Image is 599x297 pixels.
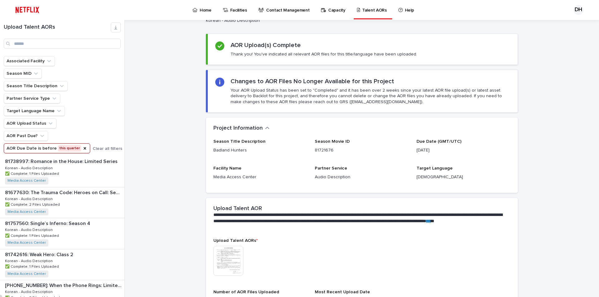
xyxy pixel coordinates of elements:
[4,106,65,116] button: Target Language Name
[231,51,417,57] p: Thank you! You've indicated all relevant AOR files for this title/language have been uploaded.
[7,272,46,276] a: Media Access Center
[5,281,123,289] p: [PHONE_NUMBER]: When the Phone Rings: Limited Series
[90,144,122,153] button: Clear all filters
[213,238,258,243] span: Upload Talent AORs
[315,147,409,154] p: 81721676
[5,165,54,170] p: Korean - Audio Description
[5,157,119,165] p: 81738997: Romance in the House: Limited Series
[4,24,111,31] h1: Upload Talent AORs
[5,289,54,294] p: Korean - Audio Description
[213,125,263,132] h2: Project Information
[5,251,75,258] p: 81742616: Weak Hero: Class 2
[416,139,461,144] span: Due Date (GMT/UTC)
[231,88,510,105] p: Your AOR Upload Status has been set to "Completed" and it has been over 2 weeks since your latest...
[5,201,61,207] p: ✅ Complete: 2 Files Uploaded
[5,232,60,238] p: ✅ Complete: 1 Files Uploaded
[416,166,453,170] span: Target Language
[93,146,122,151] span: Clear all filters
[573,5,583,15] div: DH
[4,69,42,79] button: Season MID
[213,205,262,212] h2: Upload Talent AOR
[4,39,121,49] input: Search
[5,227,54,232] p: Korean - Audio Description
[315,166,347,170] span: Partner Service
[213,139,265,144] span: Season Title Description
[4,81,68,91] button: Season Title Description
[5,170,60,176] p: ✅ Complete: 1 Files Uploaded
[213,125,270,132] button: Project Information
[7,241,46,245] a: Media Access Center
[206,18,439,23] p: Korean - Audio Description
[315,174,409,180] p: Audio Description
[231,41,301,49] h2: AOR Upload(s) Complete
[5,263,60,269] p: ✅ Complete: 1 Files Uploaded
[5,196,54,201] p: Korean - Audio Description
[5,189,123,196] p: 81677630: The Trauma Code: Heroes on Call: Season 1
[416,147,510,154] p: [DATE]
[4,131,48,141] button: AOR Past Due?
[315,139,350,144] span: Season Movie ID
[416,174,510,180] p: [DEMOGRAPHIC_DATA]
[5,258,54,263] p: Korean - Audio Description
[4,56,55,66] button: Associated Facility
[4,93,60,103] button: Partner Service Type
[4,118,56,128] button: AOR Upload Status
[12,4,42,16] img: ifQbXi3ZQGMSEF7WDB7W
[315,290,370,294] span: Most Recent Upload Date
[213,290,279,294] span: Number of AOR Files Uploaded
[213,147,307,154] p: Badland Hunters
[4,143,90,153] button: AOR Due Date
[213,174,307,180] p: Media Access Center
[7,179,46,183] a: Media Access Center
[213,166,241,170] span: Facility Name
[7,210,46,214] a: Media Access Center
[5,219,91,227] p: 81757560: Single’s Inferno: Season 4
[231,78,394,85] h2: Changes to AOR Files No Longer Available for this Project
